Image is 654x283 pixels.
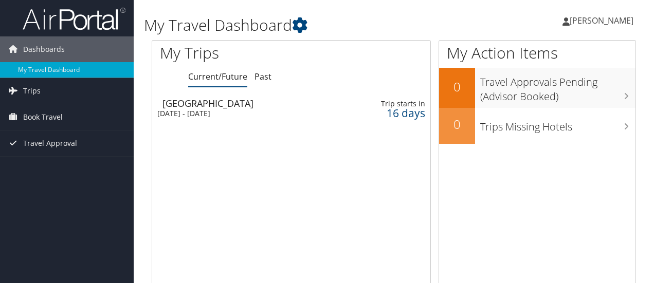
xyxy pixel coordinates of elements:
div: [DATE] - [DATE] [157,109,330,118]
a: 0Trips Missing Hotels [439,108,635,144]
h1: My Trips [160,42,307,64]
h3: Travel Approvals Pending (Advisor Booked) [480,70,635,104]
a: [PERSON_NAME] [562,5,644,36]
div: [GEOGRAPHIC_DATA] [162,99,335,108]
h1: My Travel Dashboard [144,14,477,36]
span: Travel Approval [23,130,77,156]
a: 0Travel Approvals Pending (Advisor Booked) [439,68,635,107]
h1: My Action Items [439,42,635,64]
span: [PERSON_NAME] [570,15,633,26]
h2: 0 [439,78,475,96]
span: Trips [23,78,41,104]
a: Current/Future [188,71,247,82]
span: Book Travel [23,104,63,130]
span: Dashboards [23,36,65,62]
div: Trip starts in [366,99,425,108]
a: Past [255,71,271,82]
h3: Trips Missing Hotels [480,115,635,134]
div: 16 days [366,108,425,118]
h2: 0 [439,116,475,133]
img: airportal-logo.png [23,7,125,31]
